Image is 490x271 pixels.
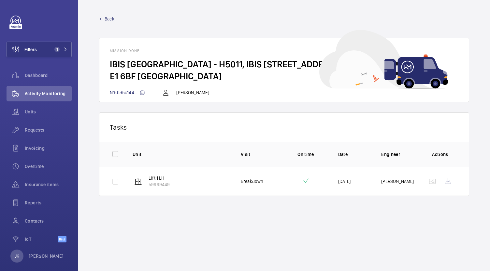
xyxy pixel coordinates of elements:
[29,253,64,259] p: [PERSON_NAME]
[149,175,170,181] p: Lift 1 LH
[241,151,274,158] p: Visit
[338,151,371,158] p: Date
[134,177,142,185] img: elevator.svg
[338,178,351,185] p: [DATE]
[149,181,170,188] p: 59999449
[25,200,72,206] span: Reports
[25,181,72,188] span: Insurance items
[54,47,60,52] span: 1
[425,151,456,158] p: Actions
[25,218,72,224] span: Contacts
[110,58,458,70] h2: IBIS [GEOGRAPHIC_DATA] - H5011, IBIS [STREET_ADDRESS]
[25,163,72,170] span: Overtime
[381,151,414,158] p: Engineer
[110,123,458,131] p: Tasks
[15,253,19,259] p: JK
[381,178,414,185] p: [PERSON_NAME]
[25,72,72,79] span: Dashboard
[241,178,264,185] p: Breakdown
[58,236,66,242] span: Beta
[110,90,145,95] span: N°5bd5c144...
[110,70,458,82] h2: E1 6BF [GEOGRAPHIC_DATA]
[25,236,58,242] span: IoT
[319,30,448,89] img: car delivery
[25,109,72,115] span: Units
[133,151,230,158] p: Unit
[7,42,72,57] button: Filters1
[110,48,458,53] h1: Mission done
[24,46,37,53] span: Filters
[284,151,328,158] p: On time
[25,127,72,133] span: Requests
[176,89,209,96] p: [PERSON_NAME]
[25,145,72,151] span: Invoicing
[105,16,114,22] span: Back
[25,90,72,97] span: Activity Monitoring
